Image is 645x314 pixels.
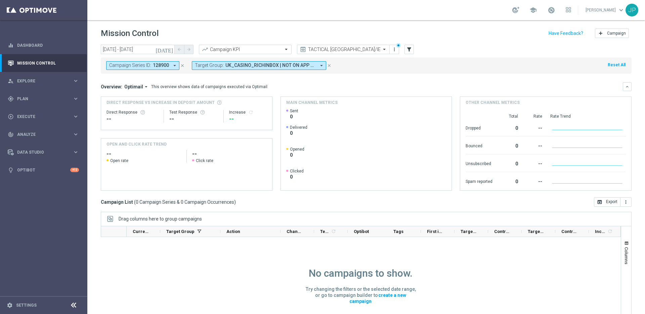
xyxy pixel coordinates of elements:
[7,132,79,137] button: track_changes Analyze keyboard_arrow_right
[73,131,79,138] i: keyboard_arrow_right
[392,47,397,52] i: more_vert
[122,84,151,90] button: Optimail arrow_drop_down
[8,54,79,72] div: Mission Control
[179,62,185,69] button: close
[106,100,215,106] span: Direct Response VS Increase In Deposit Amount
[617,6,625,14] span: keyboard_arrow_down
[528,229,544,234] span: Targeted Response Rate
[229,110,266,115] div: Increase
[309,267,413,279] h1: No campaigns to show.
[7,167,79,173] button: lightbulb Optibot +10
[7,150,79,155] button: Data Studio keyboard_arrow_right
[225,63,316,68] span: UK_CASINO_RICHINBOX | NOT ON APP YET
[549,31,583,36] input: Have Feedback?
[391,45,398,53] button: more_vert
[106,150,181,158] h2: --
[501,175,518,186] div: 0
[624,247,629,264] span: Columns
[607,61,626,69] button: Reset All
[626,4,638,16] div: JP
[330,228,336,235] span: Calculate column
[393,229,403,234] span: Tags
[155,45,175,55] button: [DATE]
[151,84,267,90] div: This overview shows data of campaigns executed via Optimail
[184,45,193,54] button: arrow_forward
[327,63,332,68] i: close
[620,197,632,207] button: more_vert
[17,150,73,154] span: Data Studio
[8,78,73,84] div: Explore
[133,229,149,234] span: Current Status
[156,46,174,52] i: [DATE]
[290,174,304,180] span: 0
[101,45,175,54] input: Select date range
[594,197,620,207] button: open_in_browser Export
[501,122,518,133] div: 0
[494,229,510,234] span: Control Customers
[396,43,401,48] div: There are unsaved changes
[17,97,73,101] span: Plan
[354,229,369,234] span: Optibot
[7,302,13,308] i: settings
[110,158,128,163] span: Open rate
[17,54,79,72] a: Mission Control
[180,63,185,68] i: close
[17,36,79,54] a: Dashboard
[8,131,14,138] i: track_changes
[106,110,158,115] div: Direct Response
[466,100,520,106] h4: Other channel metrics
[8,131,73,138] div: Analyze
[290,152,304,158] span: 0
[7,61,79,66] div: Mission Control
[427,229,443,234] span: First in Range
[529,6,537,14] span: school
[595,29,629,38] button: add Campaign
[290,130,307,136] span: 0
[8,42,14,48] i: equalizer
[606,228,613,235] span: Calculate column
[8,78,14,84] i: person_search
[195,63,224,68] span: Target Group:
[73,95,79,102] i: keyboard_arrow_right
[404,45,414,54] button: filter_alt
[196,158,213,163] span: Click rate
[297,45,390,54] ng-select: TACTICAL UK/IE
[8,96,73,102] div: Plan
[8,114,73,120] div: Execute
[290,168,304,174] span: Clicked
[73,78,79,84] i: keyboard_arrow_right
[192,61,326,70] button: Target Group: UK_CASINO_RICHINBOX | NOT ON APP YET arrow_drop_down
[248,110,254,115] i: refresh
[7,78,79,84] div: person_search Explore keyboard_arrow_right
[166,229,195,234] span: Target Group
[16,303,37,307] a: Settings
[175,45,184,54] button: arrow_back
[101,29,159,38] h1: Mission Control
[526,175,542,186] div: --
[106,61,179,70] button: Campaign Series ID: 128900 arrow_drop_down
[466,175,492,186] div: Spam reported
[466,140,492,151] div: Bounced
[7,96,79,102] button: gps_fixed Plan keyboard_arrow_right
[234,199,236,205] span: )
[320,229,330,234] span: Templates
[8,114,14,120] i: play_circle_outline
[17,115,73,119] span: Execute
[526,140,542,151] div: --
[501,140,518,151] div: 0
[17,79,73,83] span: Explore
[186,47,191,52] i: arrow_forward
[607,31,626,36] span: Campaign
[8,96,14,102] i: gps_fixed
[7,114,79,119] button: play_circle_outline Execute keyboard_arrow_right
[466,158,492,168] div: Unsubscribed
[300,46,306,53] i: preview
[119,216,202,222] span: Drag columns here to group campaigns
[8,36,79,54] div: Dashboard
[550,114,626,119] div: Rate Trend
[501,114,518,119] div: Total
[202,46,208,53] i: trending_up
[595,229,606,234] span: Increase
